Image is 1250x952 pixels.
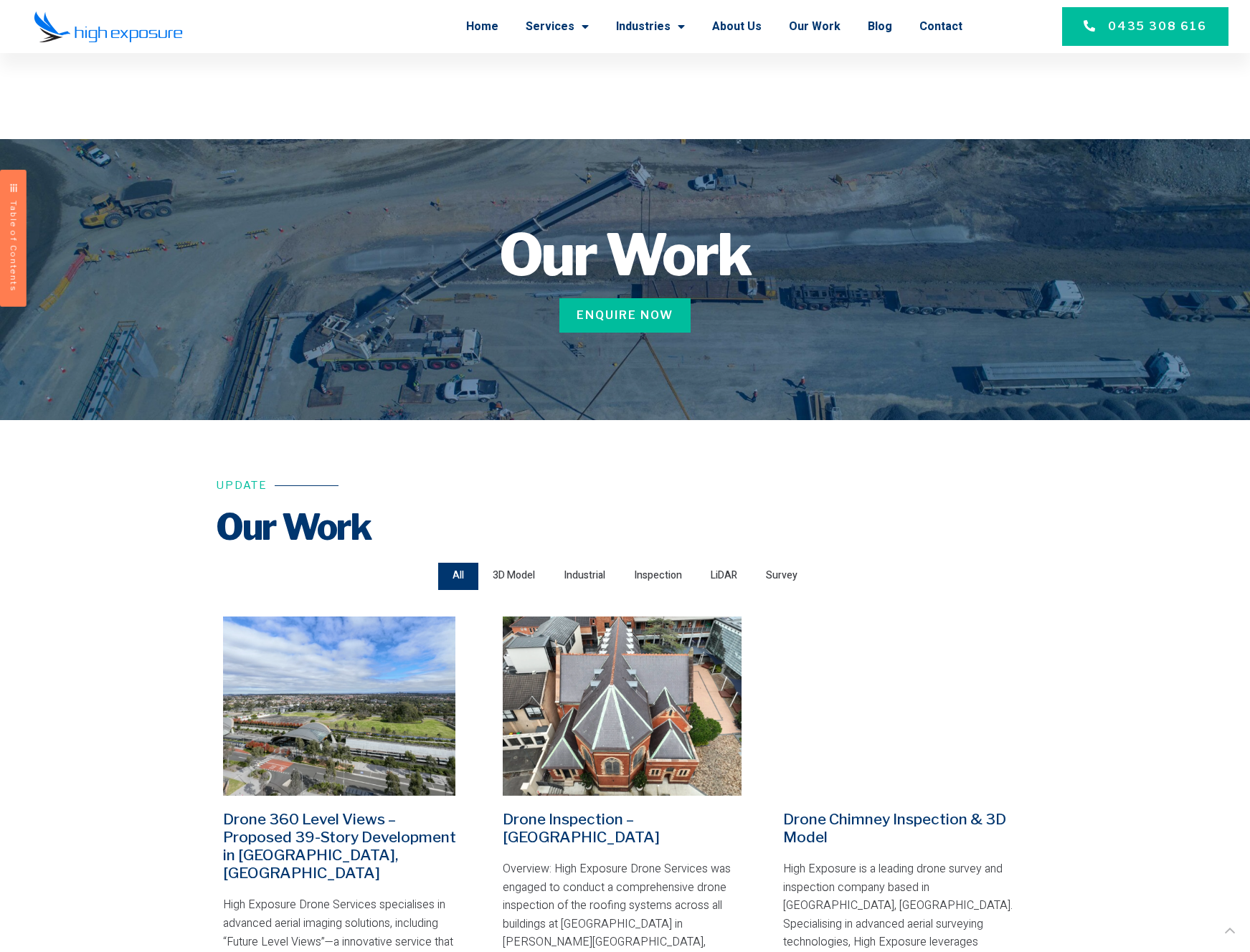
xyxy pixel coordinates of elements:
a: Services [526,8,589,45]
a: Contact [919,8,962,45]
a: Blog [868,8,892,45]
h1: Our Work [206,75,1045,132]
img: Final-Logo copy [34,11,183,43]
a: Industries [616,8,685,45]
a: Our Work [789,8,841,45]
a: Home [466,8,498,45]
a: Enquire Now [559,298,691,333]
h2: Our Work [216,505,1035,548]
span: Industrial [564,566,605,586]
span: Table of Contents [9,201,19,292]
span: All [453,566,464,586]
span: 0435 308 616 [1108,18,1207,35]
span: Survey [766,566,797,586]
span: Inspection [634,566,682,586]
h6: Update [216,480,267,491]
h1: Our Work [174,227,1077,284]
a: About Us [712,8,762,45]
a: 0435 308 616 [1062,7,1228,46]
a: Drone Inspection – [GEOGRAPHIC_DATA] [503,810,660,846]
a: Drone Chimney Inspection & 3D Model [783,810,1006,846]
nav: Menu [214,8,962,45]
span: Enquire Now [577,307,673,324]
span: 3D Model [493,566,535,586]
a: Drone 360 Level Views – Proposed 39-Story Development in [GEOGRAPHIC_DATA], [GEOGRAPHIC_DATA] [223,810,456,882]
span: LiDAR [711,566,737,586]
